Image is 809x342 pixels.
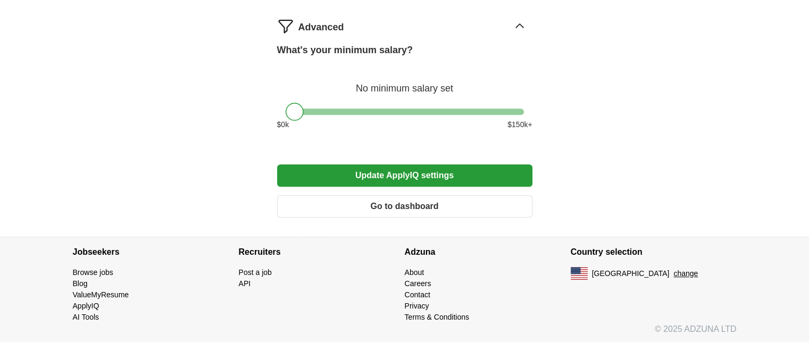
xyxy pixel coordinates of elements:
a: Browse jobs [73,268,113,277]
span: [GEOGRAPHIC_DATA] [592,268,670,279]
img: filter [277,18,294,35]
a: ValueMyResume [73,290,129,299]
button: Update ApplyIQ settings [277,164,532,187]
span: Advanced [298,20,344,35]
a: AI Tools [73,313,99,321]
div: No minimum salary set [277,70,532,96]
a: Terms & Conditions [405,313,469,321]
span: $ 0 k [277,119,289,130]
a: Careers [405,279,431,288]
a: Contact [405,290,430,299]
a: Blog [73,279,88,288]
button: change [673,268,698,279]
a: ApplyIQ [73,302,99,310]
a: About [405,268,424,277]
a: Privacy [405,302,429,310]
label: What's your minimum salary? [277,43,413,57]
button: Go to dashboard [277,195,532,218]
a: API [239,279,251,288]
a: Post a job [239,268,272,277]
h4: Country selection [571,237,737,267]
img: US flag [571,267,588,280]
span: $ 150 k+ [507,119,532,130]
